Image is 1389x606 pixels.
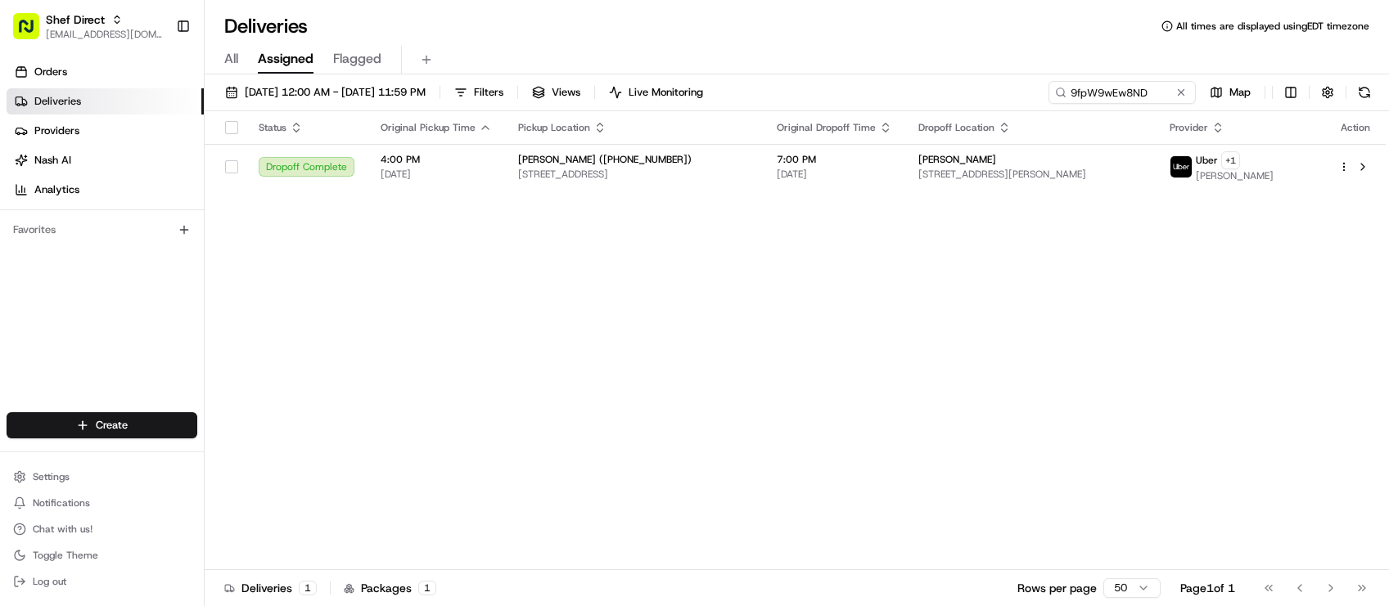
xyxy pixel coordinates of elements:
[518,121,590,134] span: Pickup Location
[33,549,98,562] span: Toggle Theme
[447,81,511,104] button: Filters
[777,168,892,181] span: [DATE]
[7,518,197,541] button: Chat with us!
[7,177,204,203] a: Analytics
[33,575,66,588] span: Log out
[1176,20,1369,33] span: All times are displayed using EDT timezone
[96,418,128,433] span: Create
[418,581,436,595] div: 1
[34,153,71,168] span: Nash AI
[918,121,994,134] span: Dropoff Location
[518,153,692,166] span: [PERSON_NAME] ([PHONE_NUMBER])
[224,49,238,69] span: All
[33,496,90,509] span: Notifications
[33,523,92,536] span: Chat with us!
[525,81,588,104] button: Views
[34,123,79,138] span: Providers
[299,581,317,595] div: 1
[1196,154,1218,167] span: Uber
[344,580,436,596] div: Packages
[1049,81,1196,104] input: Type to search
[918,168,1143,181] span: [STREET_ADDRESS][PERSON_NAME]
[7,118,204,144] a: Providers
[245,85,426,100] span: [DATE] 12:00 AM - [DATE] 11:59 PM
[7,492,197,514] button: Notifications
[333,49,381,69] span: Flagged
[381,168,492,181] span: [DATE]
[381,121,476,134] span: Original Pickup Time
[1170,156,1192,177] img: uber-new-logo.jpeg
[7,217,197,243] div: Favorites
[224,580,317,596] div: Deliveries
[258,49,313,69] span: Assigned
[629,85,703,100] span: Live Monitoring
[259,121,286,134] span: Status
[7,147,204,173] a: Nash AI
[552,85,580,100] span: Views
[34,182,79,197] span: Analytics
[46,28,163,41] button: [EMAIL_ADDRESS][DOMAIN_NAME]
[918,153,996,166] span: [PERSON_NAME]
[7,412,197,438] button: Create
[1221,151,1240,169] button: +1
[1196,169,1274,182] span: [PERSON_NAME]
[1338,121,1373,134] div: Action
[518,168,751,181] span: [STREET_ADDRESS]
[7,59,204,85] a: Orders
[777,153,892,166] span: 7:00 PM
[1353,81,1376,104] button: Refresh
[474,85,503,100] span: Filters
[33,470,70,483] span: Settings
[34,65,67,79] span: Orders
[1202,81,1258,104] button: Map
[218,81,433,104] button: [DATE] 12:00 AM - [DATE] 11:59 PM
[777,121,876,134] span: Original Dropoff Time
[34,94,81,109] span: Deliveries
[7,88,204,114] a: Deliveries
[381,153,492,166] span: 4:00 PM
[7,544,197,567] button: Toggle Theme
[1180,580,1235,596] div: Page 1 of 1
[1229,85,1251,100] span: Map
[7,465,197,488] button: Settings
[224,13,308,39] h1: Deliveries
[1017,580,1097,596] p: Rows per page
[46,11,105,28] button: Shef Direct
[1170,121,1208,134] span: Provider
[7,7,169,46] button: Shef Direct[EMAIL_ADDRESS][DOMAIN_NAME]
[602,81,710,104] button: Live Monitoring
[7,570,197,593] button: Log out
